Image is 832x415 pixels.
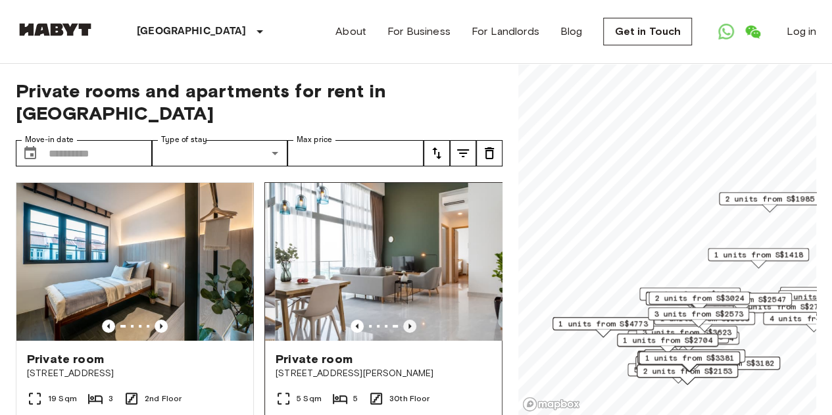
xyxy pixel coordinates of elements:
span: 3 units from S$3623 [642,326,731,338]
div: Map marker [617,333,718,354]
div: Map marker [644,349,745,370]
span: 19 Sqm [48,393,77,404]
div: Map marker [638,331,739,352]
div: Map marker [636,326,737,346]
span: [STREET_ADDRESS][PERSON_NAME] [276,367,491,380]
span: 1 units from S$3381 [645,352,734,364]
button: Choose date [17,140,43,166]
span: 1 units from S$1418 [714,249,803,260]
button: Previous image [403,320,416,333]
span: 1 units from S$2547 [697,293,786,305]
button: Previous image [155,320,168,333]
label: Type of stay [161,134,207,145]
button: Previous image [102,320,115,333]
img: Habyt [16,23,95,36]
div: Map marker [645,292,751,312]
div: Map marker [719,192,820,212]
div: Map marker [637,364,738,385]
div: Map marker [654,312,755,332]
div: Map marker [639,287,741,308]
div: Map marker [648,307,749,328]
a: Mapbox logo [522,397,580,412]
a: Open WeChat [739,18,766,45]
div: Map marker [635,356,737,376]
span: 3 units from S$1985 [645,288,735,300]
span: [STREET_ADDRESS] [27,367,243,380]
div: Map marker [637,351,739,372]
div: Map marker [708,248,809,268]
span: 1 units from S$4773 [558,318,648,330]
a: About [335,24,366,39]
button: tune [450,140,476,166]
span: 2nd Floor [145,393,182,404]
div: Map marker [691,293,792,313]
span: 3 units from S$2573 [654,308,743,320]
img: Marketing picture of unit SG-01-027-006-02 [16,183,253,341]
span: 1 units from S$4200 [650,350,739,362]
a: Log in [787,24,816,39]
div: Map marker [679,356,780,377]
a: For Landlords [472,24,539,39]
div: Map marker [639,351,740,372]
span: 30th Floor [389,393,430,404]
img: Marketing picture of unit SG-01-113-001-05 [275,183,512,341]
button: tune [424,140,450,166]
label: Max price [297,134,332,145]
a: Get in Touch [603,18,692,45]
div: Map marker [627,363,729,383]
span: 5 units from S$1680 [633,364,723,376]
a: Open WhatsApp [713,18,739,45]
span: Private room [27,351,104,367]
label: Move-in date [25,134,74,145]
button: Previous image [351,320,364,333]
span: 1 units from S$3182 [685,357,774,369]
span: 2 units from S$3024 [654,292,744,304]
span: Private rooms and apartments for rent in [GEOGRAPHIC_DATA] [16,80,502,124]
span: 5 [353,393,358,404]
div: Map marker [552,317,654,337]
span: 1 units from S$2704 [623,334,712,346]
a: For Business [387,24,451,39]
p: [GEOGRAPHIC_DATA] [137,24,247,39]
span: 2 units from S$1985 [725,193,814,205]
button: tune [476,140,502,166]
a: Blog [560,24,583,39]
span: 3 [109,393,113,404]
div: Map marker [648,291,750,312]
span: 5 Sqm [297,393,322,404]
span: Private room [276,351,353,367]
